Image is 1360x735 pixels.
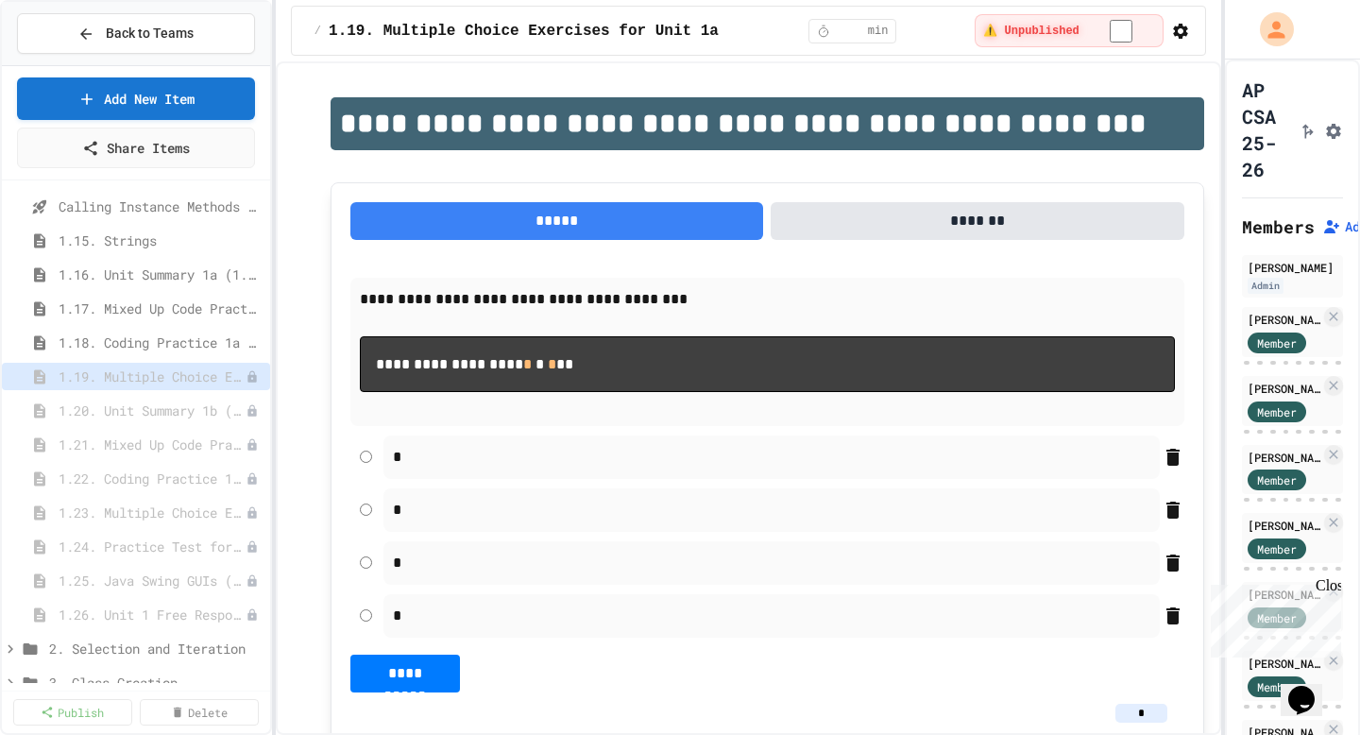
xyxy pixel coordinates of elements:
[59,299,263,318] span: 1.17. Mixed Up Code Practice 1.1-1.6
[246,506,259,520] div: Unpublished
[1324,118,1343,141] button: Assignment Settings
[59,367,246,386] span: 1.19. Multiple Choice Exercises for Unit 1a (1.1-1.6)
[17,77,255,120] a: Add New Item
[1203,577,1341,658] iframe: chat widget
[17,13,255,54] button: Back to Teams
[59,537,246,556] span: 1.24. Practice Test for Objects (1.12-1.14)
[329,20,809,43] span: 1.19. Multiple Choice Exercises for Unit 1a (1.1-1.6)
[8,8,130,120] div: Chat with us now!Close
[49,639,263,658] span: 2. Selection and Iteration
[246,608,259,622] div: Unpublished
[246,574,259,588] div: Unpublished
[1248,259,1337,276] div: [PERSON_NAME]
[1257,678,1297,695] span: Member
[59,231,263,250] span: 1.15. Strings
[246,540,259,554] div: Unpublished
[13,699,132,726] a: Publish
[59,571,246,590] span: 1.25. Java Swing GUIs (optional)
[59,469,246,488] span: 1.22. Coding Practice 1b (1.7-1.15)
[246,404,259,418] div: Unpublished
[975,14,1163,47] div: ⚠️ Students cannot see this content! Click the toggle to publish it and make it visible to your c...
[1242,214,1315,240] h2: Members
[59,503,246,522] span: 1.23. Multiple Choice Exercises for Unit 1b (1.9-1.15)
[314,24,321,39] span: /
[1248,655,1320,672] div: [PERSON_NAME]
[1248,311,1320,328] div: [PERSON_NAME]
[1257,334,1297,351] span: Member
[868,24,889,39] span: min
[1248,278,1283,294] div: Admin
[59,401,246,420] span: 1.20. Unit Summary 1b (1.7-1.15)
[1257,540,1297,557] span: Member
[246,438,259,452] div: Unpublished
[1257,471,1297,488] span: Member
[17,128,255,168] a: Share Items
[246,472,259,486] div: Unpublished
[1257,403,1297,420] span: Member
[1242,77,1290,182] h1: AP CSA 25-26
[106,24,194,43] span: Back to Teams
[59,333,263,352] span: 1.18. Coding Practice 1a (1.1-1.6)
[59,605,246,624] span: 1.26. Unit 1 Free Response Question (FRQ) Practice
[1248,380,1320,397] div: [PERSON_NAME]
[59,265,263,284] span: 1.16. Unit Summary 1a (1.1-1.6)
[49,673,263,692] span: 3. Class Creation
[1248,517,1320,534] div: [PERSON_NAME]
[983,24,1079,39] span: ⚠️ Unpublished
[59,435,246,454] span: 1.21. Mixed Up Code Practice 1b (1.7-1.15)
[1087,20,1155,43] input: publish toggle
[1240,8,1299,51] div: My Account
[246,370,259,384] div: Unpublished
[59,197,263,216] span: Calling Instance Methods - Topic 1.14
[1281,659,1341,716] iframe: chat widget
[1248,449,1320,466] div: [PERSON_NAME]
[140,699,259,726] a: Delete
[1298,118,1317,141] button: Click to see fork details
